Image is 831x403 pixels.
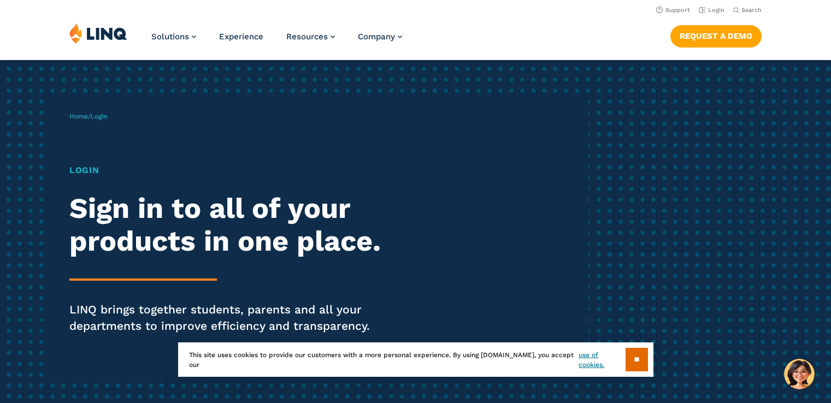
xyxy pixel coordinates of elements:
span: Search [741,7,762,14]
div: This site uses cookies to provide our customers with a more personal experience. By using [DOMAIN... [178,342,653,377]
a: Request a Demo [670,25,762,47]
a: Login [699,7,724,14]
h1: Login [69,164,390,177]
a: Company [358,32,402,42]
a: use of cookies. [579,350,625,370]
button: Open Search Bar [733,6,762,14]
span: / [69,112,107,120]
a: Solutions [151,32,196,42]
a: Support [656,7,690,14]
span: Resources [286,32,328,42]
img: LINQ | K‑12 Software [69,23,127,44]
span: Solutions [151,32,189,42]
p: LINQ brings together students, parents and all your departments to improve efficiency and transpa... [69,301,390,334]
span: Company [358,32,395,42]
span: Login [91,112,107,120]
button: Hello, have a question? Let’s chat. [784,359,815,389]
a: Resources [286,32,335,42]
nav: Primary Navigation [151,23,402,59]
nav: Button Navigation [670,23,762,47]
a: Experience [219,32,263,42]
h2: Sign in to all of your products in one place. [69,192,390,258]
a: Home [69,112,88,120]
